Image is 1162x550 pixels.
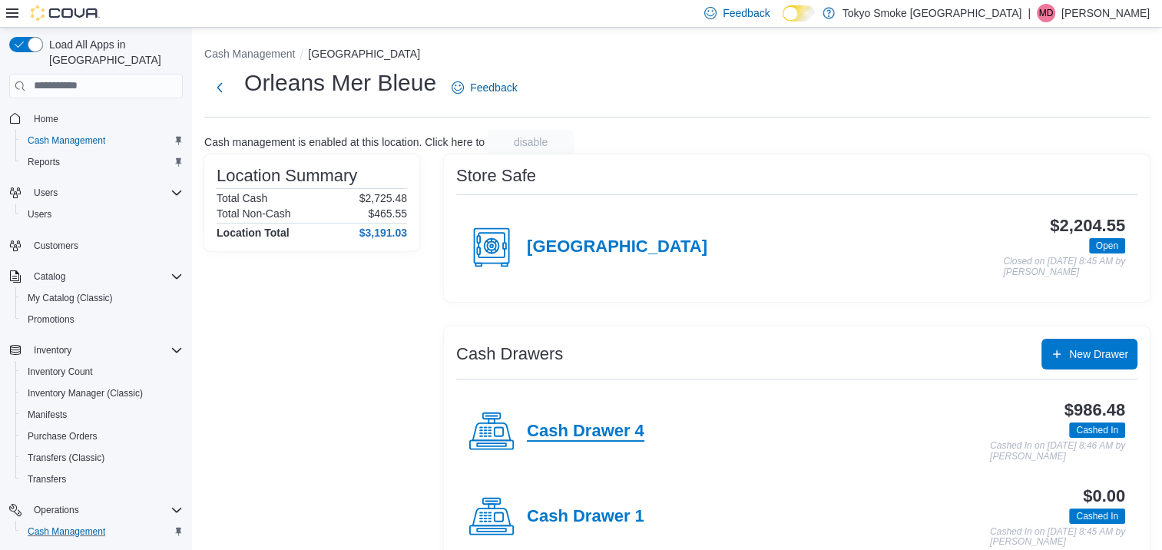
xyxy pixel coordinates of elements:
button: Next [204,72,235,103]
span: Inventory Count [22,363,183,381]
button: Reports [15,151,189,173]
button: Users [15,204,189,225]
button: Operations [3,499,189,521]
p: Cashed In on [DATE] 8:45 AM by [PERSON_NAME] [990,527,1125,548]
button: Cash Management [15,130,189,151]
button: Inventory [28,341,78,359]
span: Purchase Orders [22,427,183,446]
span: Home [28,109,183,128]
input: Dark Mode [783,5,815,22]
h3: $0.00 [1083,487,1125,505]
a: Users [22,205,58,224]
span: Manifests [22,406,183,424]
a: Customers [28,237,84,255]
span: Inventory Manager (Classic) [28,387,143,399]
p: Cashed In on [DATE] 8:46 AM by [PERSON_NAME] [990,441,1125,462]
span: Transfers (Classic) [22,449,183,467]
p: Tokyo Smoke [GEOGRAPHIC_DATA] [843,4,1022,22]
button: Users [28,184,64,202]
button: New Drawer [1041,339,1137,369]
a: Transfers (Classic) [22,449,111,467]
p: $2,725.48 [359,192,407,204]
h3: $986.48 [1064,401,1125,419]
span: Cashed In [1069,422,1125,438]
h4: Cash Drawer 1 [527,507,644,527]
span: Users [28,184,183,202]
button: Customers [3,234,189,257]
a: Inventory Count [22,363,99,381]
span: Feedback [723,5,770,21]
h4: Cash Drawer 4 [527,422,644,442]
button: Transfers (Classic) [15,447,189,469]
button: Inventory [3,340,189,361]
span: Reports [22,153,183,171]
span: New Drawer [1069,346,1128,362]
span: Inventory [28,341,183,359]
span: Purchase Orders [28,430,98,442]
button: Cash Management [204,48,295,60]
span: Cash Management [28,525,105,538]
button: Cash Management [15,521,189,542]
span: Catalog [28,267,183,286]
button: Operations [28,501,85,519]
span: Customers [34,240,78,252]
div: Milo Demelo [1037,4,1055,22]
a: My Catalog (Classic) [22,289,119,307]
span: Cashed In [1076,509,1118,523]
span: Cash Management [22,522,183,541]
span: Transfers [22,470,183,489]
span: Customers [28,236,183,255]
span: Inventory [34,344,71,356]
button: disable [488,130,574,154]
p: Cash management is enabled at this location. Click here to [204,136,485,148]
span: Operations [28,501,183,519]
span: Load All Apps in [GEOGRAPHIC_DATA] [43,37,183,68]
span: My Catalog (Classic) [22,289,183,307]
button: Inventory Count [15,361,189,383]
span: Users [22,205,183,224]
span: Transfers (Classic) [28,452,104,464]
button: Purchase Orders [15,426,189,447]
h4: Location Total [217,227,290,239]
p: Closed on [DATE] 8:45 AM by [PERSON_NAME] [1003,257,1125,277]
button: My Catalog (Classic) [15,287,189,309]
span: Cashed In [1076,423,1118,437]
button: [GEOGRAPHIC_DATA] [308,48,420,60]
h3: Location Summary [217,167,357,185]
button: Inventory Manager (Classic) [15,383,189,404]
h3: $2,204.55 [1050,217,1125,235]
span: MD [1039,4,1054,22]
a: Feedback [445,72,523,103]
a: Transfers [22,470,72,489]
a: Promotions [22,310,81,329]
span: Cash Management [22,131,183,150]
span: Transfers [28,473,66,485]
button: Users [3,182,189,204]
span: Promotions [28,313,74,326]
span: Reports [28,156,60,168]
span: My Catalog (Classic) [28,292,113,304]
span: Users [28,208,51,220]
nav: An example of EuiBreadcrumbs [204,46,1150,65]
span: Inventory Count [28,366,93,378]
h1: Orleans Mer Bleue [244,68,436,98]
p: $465.55 [368,207,407,220]
a: Purchase Orders [22,427,104,446]
span: disable [514,134,548,150]
h6: Total Non-Cash [217,207,291,220]
button: Transfers [15,469,189,490]
button: Promotions [15,309,189,330]
a: Inventory Manager (Classic) [22,384,149,403]
img: Cova [31,5,100,21]
button: Home [3,108,189,130]
span: Feedback [470,80,517,95]
button: Manifests [15,404,189,426]
span: Cash Management [28,134,105,147]
h3: Cash Drawers [456,345,563,363]
span: Open [1089,238,1125,253]
span: Manifests [28,409,67,421]
a: Manifests [22,406,73,424]
span: Inventory Manager (Classic) [22,384,183,403]
a: Reports [22,153,66,171]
